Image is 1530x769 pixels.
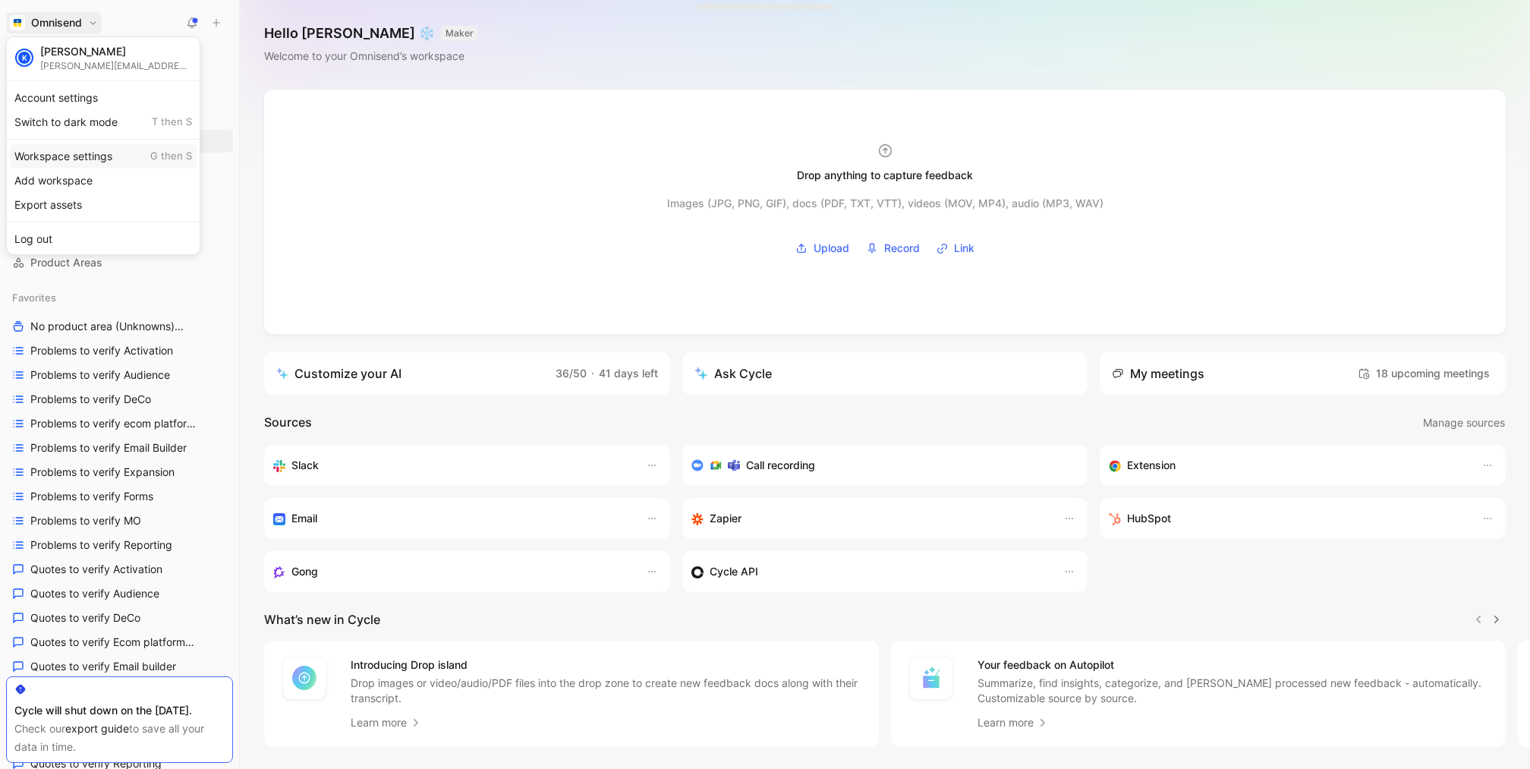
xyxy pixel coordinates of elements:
[6,36,200,255] div: OmnisendOmnisend
[40,45,192,58] div: [PERSON_NAME]
[10,144,197,169] div: Workspace settings
[10,169,197,193] div: Add workspace
[17,50,32,65] div: K
[150,150,192,163] span: G then S
[152,115,192,129] span: T then S
[10,86,197,110] div: Account settings
[10,110,197,134] div: Switch to dark mode
[10,193,197,217] div: Export assets
[40,60,192,71] div: [PERSON_NAME][EMAIL_ADDRESS][DOMAIN_NAME]
[10,227,197,251] div: Log out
